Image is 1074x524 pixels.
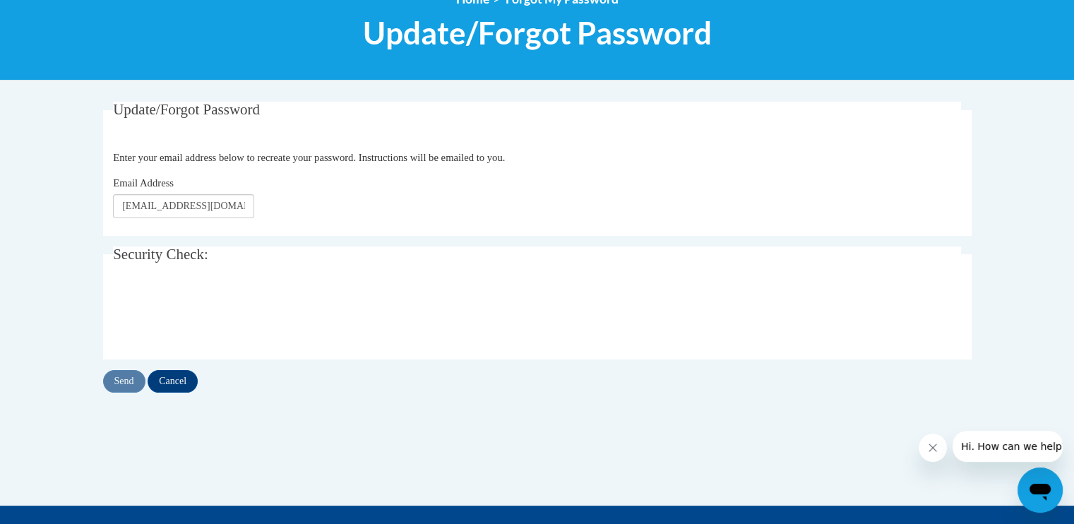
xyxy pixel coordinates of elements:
[148,370,198,393] input: Cancel
[113,101,260,118] span: Update/Forgot Password
[113,246,208,263] span: Security Check:
[1018,468,1063,513] iframe: Button to launch messaging window
[953,431,1063,462] iframe: Message from company
[113,177,174,189] span: Email Address
[113,152,505,163] span: Enter your email address below to recreate your password. Instructions will be emailed to you.
[363,14,712,52] span: Update/Forgot Password
[8,10,114,21] span: Hi. How can we help?
[113,287,328,342] iframe: reCAPTCHA
[113,194,254,218] input: Email
[919,434,947,462] iframe: Close message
